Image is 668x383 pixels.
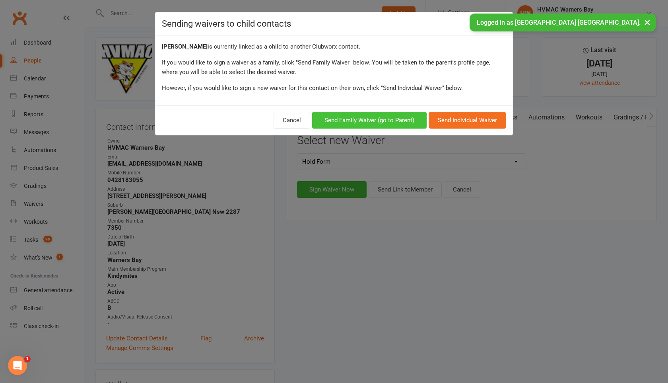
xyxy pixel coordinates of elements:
div: is currently linked as a child to another Clubworx contact. [162,42,506,51]
button: Send Individual Waiver [429,112,506,129]
iframe: Intercom live chat [8,356,27,375]
div: However, if you would like to sign a new waiver for this contact on their own, click "Send Indivi... [162,83,506,93]
strong: [PERSON_NAME] [162,43,208,50]
span: Logged in as [GEOGRAPHIC_DATA] [GEOGRAPHIC_DATA]. [477,19,641,26]
div: If you would like to sign a waiver as a family, click "Send Family Waiver" below. You will be tak... [162,58,506,77]
span: 1 [24,356,31,362]
button: Send Family Waiver (go to Parent) [312,112,427,129]
button: × [640,14,654,31]
button: Cancel [274,112,310,129]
